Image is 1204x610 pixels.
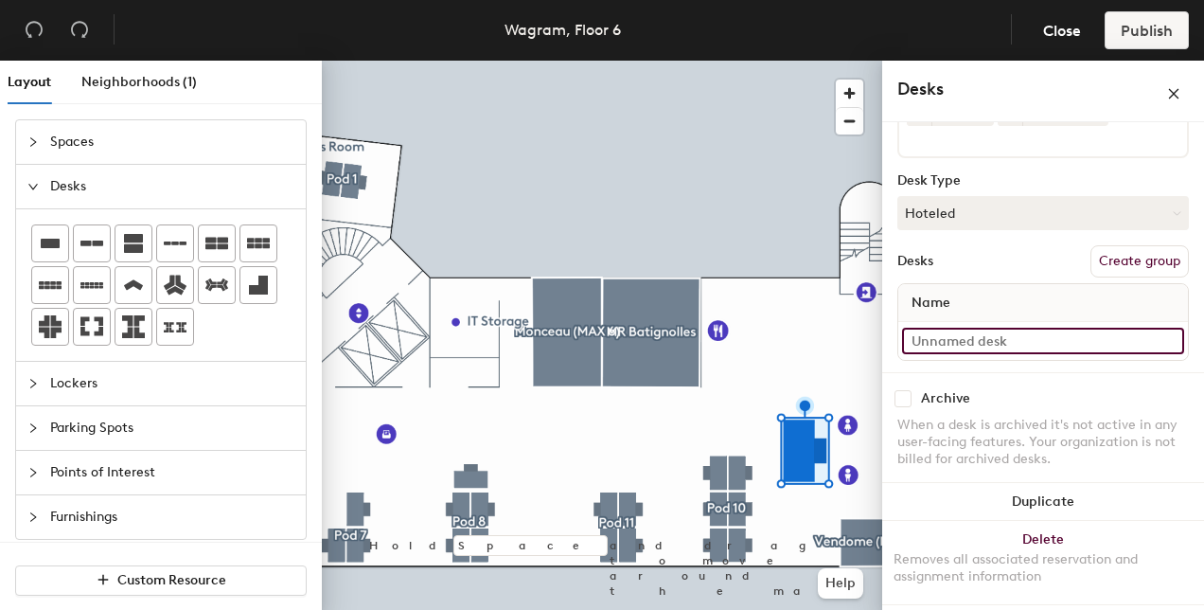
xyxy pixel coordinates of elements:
[50,165,294,208] span: Desks
[902,328,1184,354] input: Unnamed desk
[27,136,39,148] span: collapsed
[1090,245,1189,278] button: Create group
[27,181,39,192] span: expanded
[882,521,1204,604] button: DeleteRemoves all associated reservation and assignment information
[921,391,970,406] div: Archive
[505,18,621,42] div: Wagram, Floor 6
[50,406,294,450] span: Parking Spots
[897,417,1189,468] div: When a desk is archived it's not active in any user-facing features. Your organization is not bil...
[50,120,294,164] span: Spaces
[50,495,294,539] span: Furnishings
[1105,11,1189,49] button: Publish
[27,378,39,389] span: collapsed
[15,565,307,596] button: Custom Resource
[27,422,39,434] span: collapsed
[1167,87,1180,100] span: close
[897,254,933,269] div: Desks
[27,467,39,478] span: collapsed
[1043,22,1081,40] span: Close
[50,362,294,405] span: Lockers
[25,20,44,39] span: undo
[27,511,39,523] span: collapsed
[15,11,53,49] button: Undo (⌘ + Z)
[50,451,294,494] span: Points of Interest
[902,286,960,320] span: Name
[818,568,863,599] button: Help
[117,572,226,588] span: Custom Resource
[61,11,98,49] button: Redo (⌘ + ⇧ + Z)
[897,77,1106,101] h4: Desks
[882,483,1204,521] button: Duplicate
[894,551,1193,585] div: Removes all associated reservation and assignment information
[897,196,1189,230] button: Hoteled
[897,173,1189,188] div: Desk Type
[81,74,197,90] span: Neighborhoods (1)
[1027,11,1097,49] button: Close
[8,74,51,90] span: Layout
